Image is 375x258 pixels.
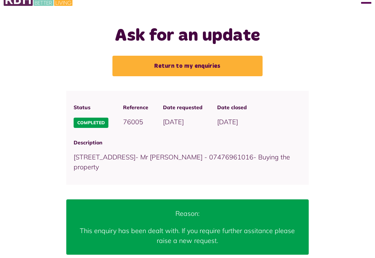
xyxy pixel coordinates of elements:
p: Reason: [77,209,298,218]
span: Reference [123,104,148,111]
span: Date requested [163,104,203,111]
p: This enquiry has been dealt with. If you require further assitance please raise a new request. [77,226,298,246]
span: Description [74,139,302,147]
span: [STREET_ADDRESS]- Mr [PERSON_NAME] - 07476961016- Buying the property [74,153,290,171]
h1: Ask for an update [35,25,340,47]
span: Completed [74,118,108,128]
span: [DATE] [163,118,184,126]
span: [DATE] [217,118,238,126]
a: Return to my enquiries [112,56,263,76]
span: Status [74,104,108,111]
span: 76005 [123,118,143,126]
span: Date closed [217,104,247,111]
